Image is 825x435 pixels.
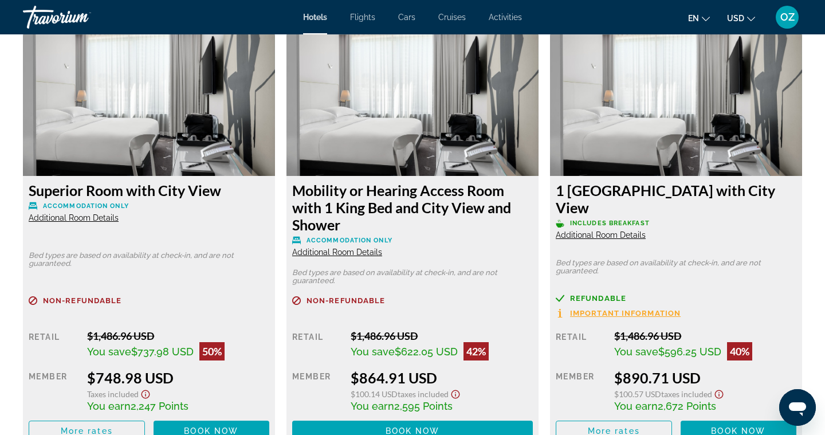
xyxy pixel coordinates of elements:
div: Member [29,369,78,412]
span: Non-refundable [43,297,121,304]
div: $1,486.96 USD [87,330,269,342]
span: $622.05 USD [395,346,458,358]
div: 50% [199,342,225,360]
div: $864.91 USD [351,369,533,386]
span: Refundable [570,295,626,302]
span: Non-refundable [307,297,385,304]
span: You earn [614,400,658,412]
h3: Mobility or Hearing Access Room with 1 King Bed and City View and Shower [292,182,533,233]
span: 2,595 Points [394,400,453,412]
span: Taxes included [661,389,712,399]
a: Flights [350,13,375,22]
a: Cruises [438,13,466,22]
span: You save [87,346,131,358]
span: en [688,14,699,23]
button: Show Taxes and Fees disclaimer [139,386,152,399]
p: Bed types are based on availability at check-in, and are not guaranteed. [29,252,269,268]
a: Cars [398,13,415,22]
span: 2,247 Points [131,400,188,412]
span: Taxes included [398,389,449,399]
button: User Menu [772,5,802,29]
div: $1,486.96 USD [351,330,533,342]
img: 4d2e1c07-335f-4992-a079-d64f8de22628.jpeg [286,33,539,176]
span: USD [727,14,744,23]
button: Show Taxes and Fees disclaimer [449,386,462,399]
button: Change language [688,10,710,26]
h3: Superior Room with City View [29,182,269,199]
div: Retail [292,330,342,360]
div: 40% [727,342,752,360]
button: Show Taxes and Fees disclaimer [712,386,726,399]
div: 42% [463,342,489,360]
img: 4d2e1c07-335f-4992-a079-d64f8de22628.jpeg [23,33,275,176]
div: $1,486.96 USD [614,330,796,342]
span: Additional Room Details [29,213,119,222]
p: Bed types are based on availability at check-in, and are not guaranteed. [292,269,533,285]
span: You earn [351,400,394,412]
button: Change currency [727,10,755,26]
span: Important Information [570,309,681,317]
div: Retail [556,330,606,360]
span: 2,672 Points [658,400,716,412]
a: Activities [489,13,522,22]
div: $748.98 USD [87,369,269,386]
img: 4d2e1c07-335f-4992-a079-d64f8de22628.jpeg [550,33,802,176]
iframe: Кнопка запуска окна обмена сообщениями [779,389,816,426]
span: Additional Room Details [292,248,382,257]
span: $596.25 USD [658,346,721,358]
span: $100.14 USD [351,389,398,399]
span: You save [614,346,658,358]
span: Accommodation Only [43,202,129,210]
a: Travorium [23,2,137,32]
div: Member [556,369,606,412]
p: Bed types are based on availability at check-in, and are not guaranteed. [556,259,796,275]
span: Accommodation Only [307,237,392,244]
button: Important Information [556,308,681,318]
a: Hotels [303,13,327,22]
span: $737.98 USD [131,346,194,358]
span: Additional Room Details [556,230,646,240]
span: OZ [780,11,795,23]
span: Includes Breakfast [570,220,650,227]
span: Taxes included [87,389,139,399]
h3: 1 [GEOGRAPHIC_DATA] with City View [556,182,796,216]
span: You earn [87,400,131,412]
div: Member [292,369,342,412]
div: $890.71 USD [614,369,796,386]
a: Refundable [556,294,796,303]
span: $100.57 USD [614,389,661,399]
div: Retail [29,330,78,360]
span: You save [351,346,395,358]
